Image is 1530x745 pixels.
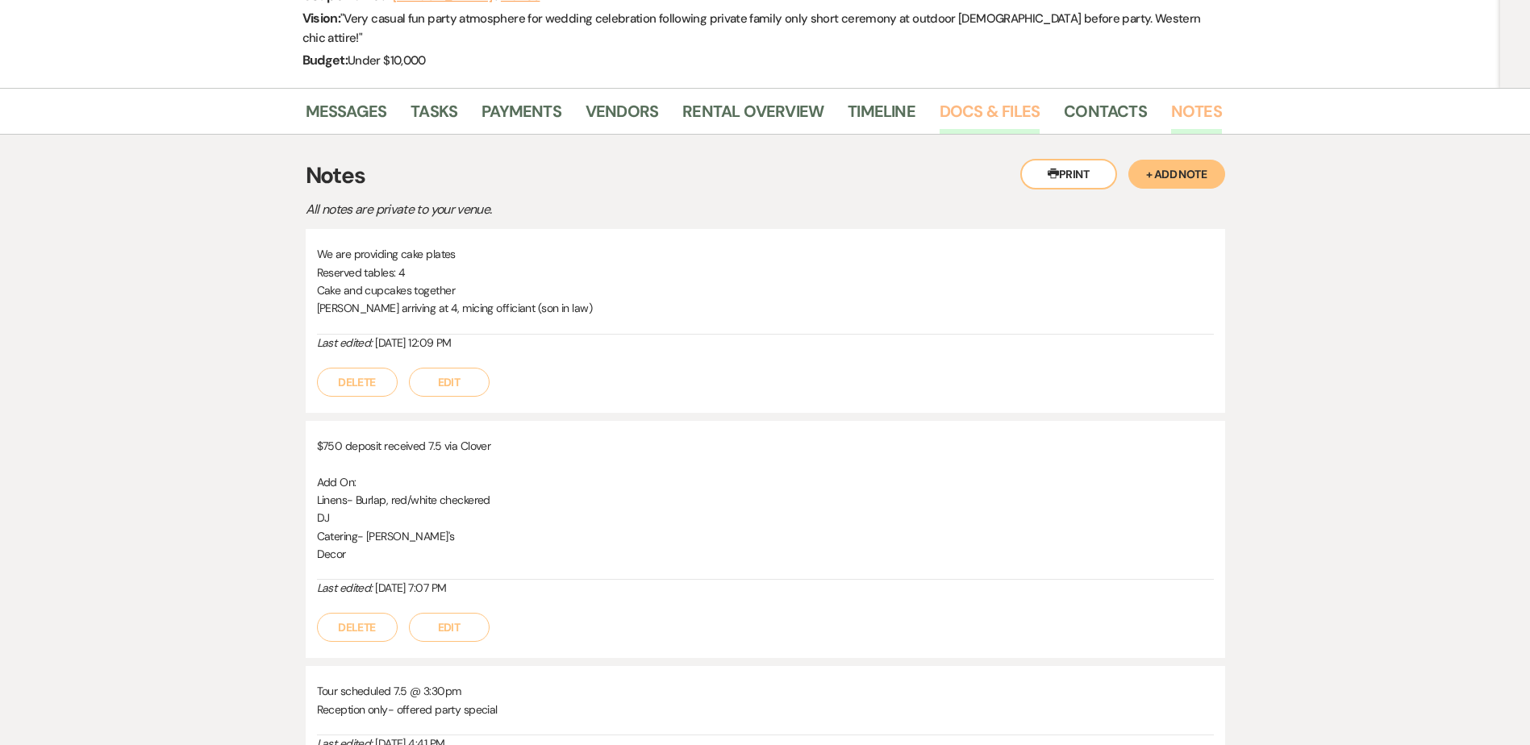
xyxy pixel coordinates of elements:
[317,580,1214,597] div: [DATE] 7:07 PM
[306,98,387,134] a: Messages
[1171,98,1222,134] a: Notes
[317,473,1214,491] p: Add On:
[317,509,1214,526] p: DJ
[302,10,1201,46] span: " Very casual fun party atmosphere for wedding celebration following private family only short ce...
[317,613,398,642] button: Delete
[302,10,341,27] span: Vision:
[317,264,1214,281] p: Reserved tables: 4
[586,98,658,134] a: Vendors
[317,491,1214,509] p: Linens- Burlap, red/white checkered
[317,335,1214,352] div: [DATE] 12:09 PM
[411,98,457,134] a: Tasks
[317,299,1214,317] p: [PERSON_NAME] arriving at 4, micing officiant (son in law)
[317,245,1214,263] p: We are providing cake plates
[317,335,373,350] i: Last edited:
[848,98,915,134] a: Timeline
[317,281,1214,299] p: Cake and cupcakes together
[348,52,426,69] span: Under $10,000
[317,368,398,397] button: Delete
[1064,98,1147,134] a: Contacts
[317,545,1214,563] p: Decor
[317,581,373,595] i: Last edited:
[306,159,1225,193] h3: Notes
[682,98,823,134] a: Rental Overview
[409,368,490,397] button: Edit
[317,527,1214,545] p: Catering- [PERSON_NAME]'s
[302,52,348,69] span: Budget:
[317,682,1214,700] p: Tour scheduled 7.5 @ 3:30pm
[317,437,1214,455] p: $750 deposit received 7.5 via Clover
[1128,160,1225,189] button: + Add Note
[940,98,1040,134] a: Docs & Files
[306,199,870,220] p: All notes are private to your venue.
[482,98,561,134] a: Payments
[317,701,1214,718] p: Reception only- offered party special
[409,613,490,642] button: Edit
[1020,159,1117,189] button: Print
